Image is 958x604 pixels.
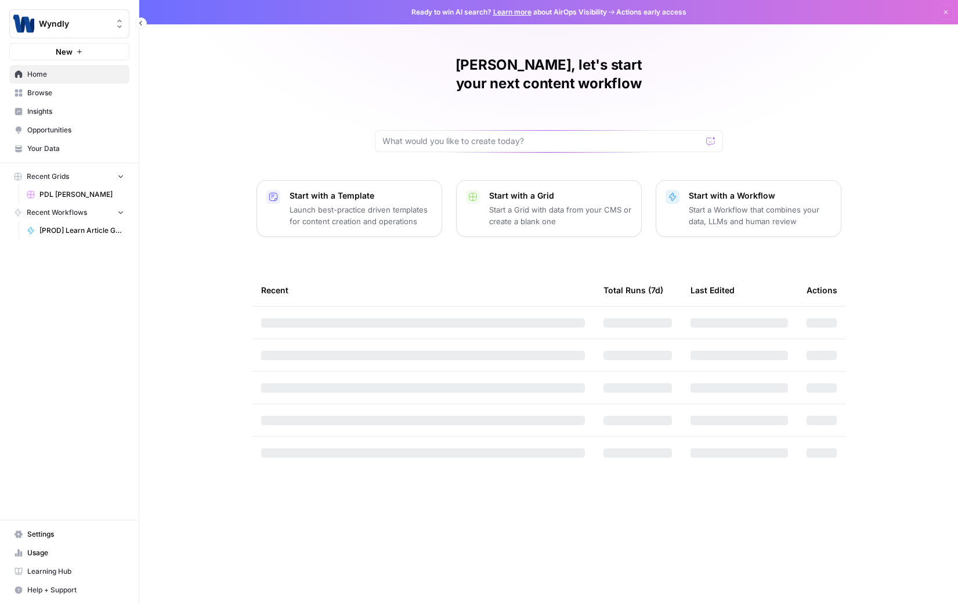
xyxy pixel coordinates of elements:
a: Settings [9,525,129,544]
span: Help + Support [27,585,124,595]
button: Start with a WorkflowStart a Workflow that combines your data, LLMs and human review [656,180,841,237]
span: Actions early access [616,7,686,17]
a: Learning Hub [9,562,129,581]
span: Usage [27,548,124,558]
button: Recent Grids [9,168,129,185]
span: PDL [PERSON_NAME] [39,189,124,200]
span: Home [27,69,124,80]
span: Browse [27,88,124,98]
div: Actions [807,274,837,306]
div: Last Edited [691,274,735,306]
span: New [56,46,73,57]
p: Launch best-practice driven templates for content creation and operations [290,204,432,227]
a: Home [9,65,129,84]
img: Wyndly Logo [13,13,34,34]
span: [PROD] Learn Article Generator [39,225,124,236]
button: Start with a TemplateLaunch best-practice driven templates for content creation and operations [256,180,442,237]
button: Recent Workflows [9,204,129,221]
span: Wyndly [39,18,109,30]
p: Start a Grid with data from your CMS or create a blank one [489,204,632,227]
span: Opportunities [27,125,124,135]
span: Insights [27,106,124,117]
a: Your Data [9,139,129,158]
span: Recent Workflows [27,207,87,218]
a: PDL [PERSON_NAME] [21,185,129,204]
span: Ready to win AI search? about AirOps Visibility [411,7,607,17]
button: Help + Support [9,581,129,599]
button: New [9,43,129,60]
h1: [PERSON_NAME], let's start your next content workflow [375,56,723,93]
button: Workspace: Wyndly [9,9,129,38]
p: Start a Workflow that combines your data, LLMs and human review [689,204,832,227]
span: Settings [27,529,124,540]
div: Recent [261,274,585,306]
a: Opportunities [9,121,129,139]
a: Learn more [493,8,532,16]
button: Start with a GridStart a Grid with data from your CMS or create a blank one [456,180,642,237]
div: Total Runs (7d) [603,274,663,306]
a: Usage [9,544,129,562]
input: What would you like to create today? [382,135,702,147]
span: Learning Hub [27,566,124,577]
a: Browse [9,84,129,102]
span: Your Data [27,143,124,154]
a: Insights [9,102,129,121]
p: Start with a Grid [489,190,632,202]
p: Start with a Template [290,190,432,202]
p: Start with a Workflow [689,190,832,202]
a: [PROD] Learn Article Generator [21,221,129,240]
span: Recent Grids [27,171,69,182]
